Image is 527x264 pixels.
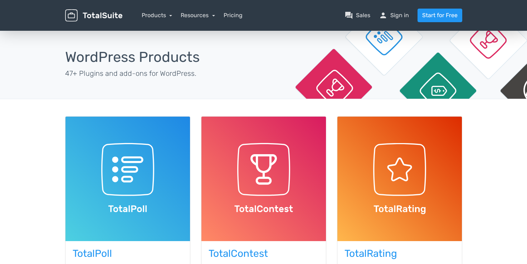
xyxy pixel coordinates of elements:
span: person [379,11,387,20]
h3: TotalPoll WordPress Plugin [73,248,183,259]
a: Start for Free [418,9,462,22]
a: question_answerSales [345,11,370,20]
a: personSign in [379,11,409,20]
p: 47+ Plugins and add-ons for WordPress. [65,68,258,79]
a: Pricing [224,11,243,20]
h3: TotalRating WordPress Plugin [345,248,455,259]
span: question_answer [345,11,353,20]
h3: TotalContest WordPress Plugin [209,248,319,259]
a: Resources [181,12,215,19]
img: TotalPoll WordPress Plugin [65,117,190,241]
img: TotalRating WordPress Plugin [337,117,462,241]
h1: WordPress Products [65,49,258,65]
a: Products [142,12,172,19]
img: TotalContest WordPress Plugin [201,117,326,241]
img: TotalSuite for WordPress [65,9,122,22]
